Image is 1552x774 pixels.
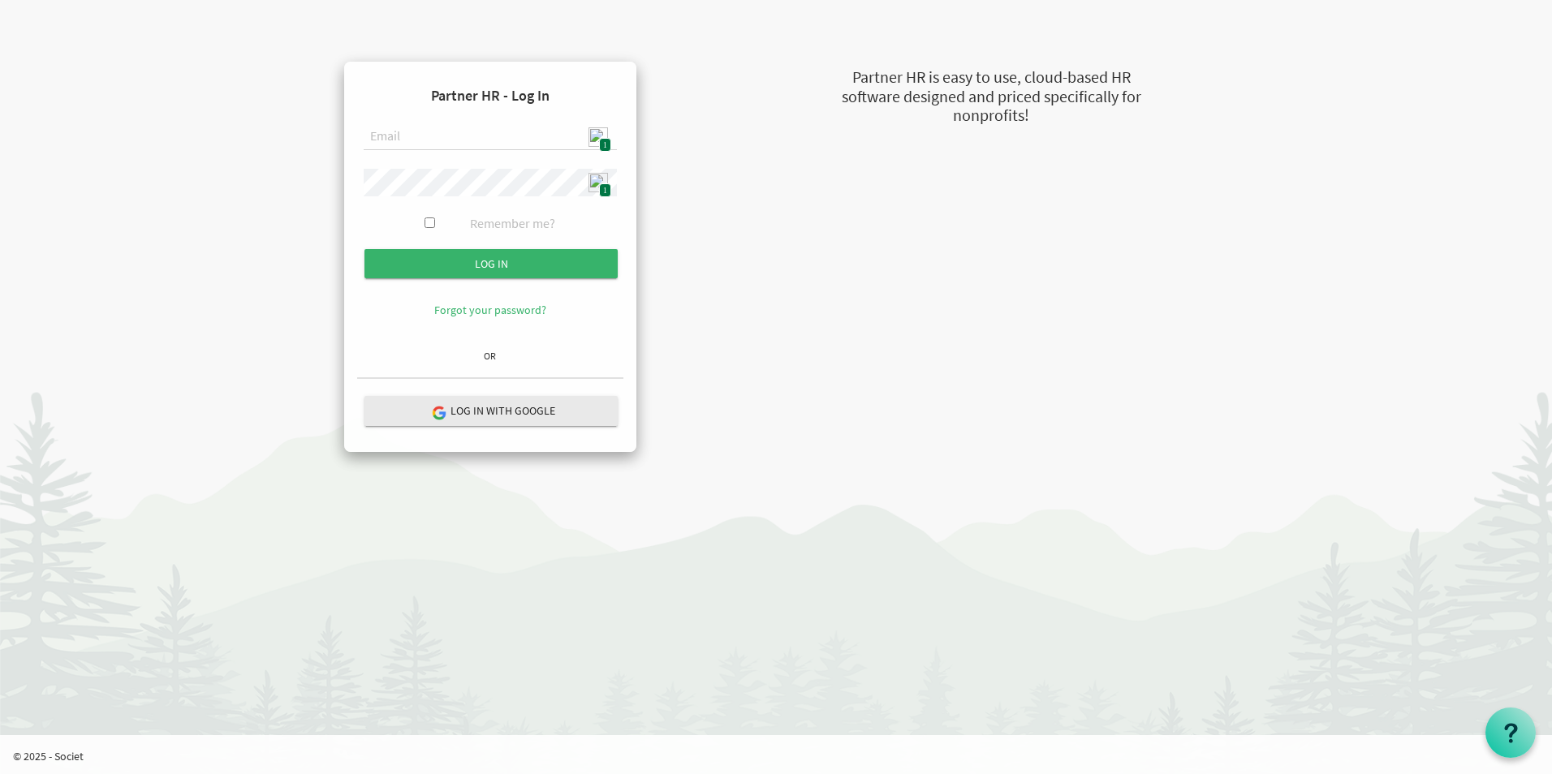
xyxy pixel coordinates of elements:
div: software designed and priced specifically for [760,85,1222,109]
button: Log in with Google [364,396,618,426]
span: 1 [599,138,611,152]
a: Forgot your password? [434,303,546,317]
label: Remember me? [470,214,555,233]
h4: Partner HR - Log In [357,75,623,117]
div: nonprofits! [760,104,1222,127]
h6: OR [357,350,623,361]
img: npw-badge-icon.svg [588,127,608,147]
input: Log in [364,249,618,278]
div: Partner HR is easy to use, cloud-based HR [760,66,1222,89]
img: google-logo.png [431,405,446,419]
img: npw-badge-icon.svg [588,173,608,192]
p: © 2025 - Societ [13,748,1552,764]
input: Email [364,123,617,151]
span: 1 [599,183,611,197]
